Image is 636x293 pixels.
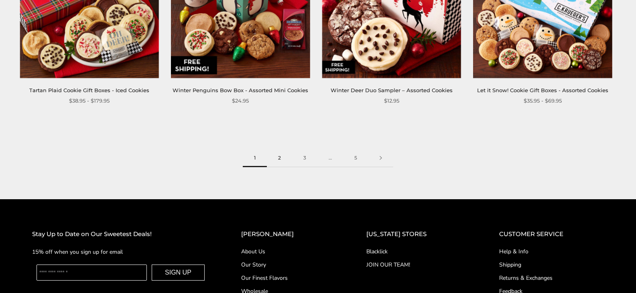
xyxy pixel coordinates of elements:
[241,247,334,256] a: About Us
[477,87,608,93] a: Let it Snow! Cookie Gift Boxes - Assorted Cookies
[173,87,308,93] a: Winter Penguins Bow Box - Assorted Mini Cookies
[243,149,267,167] span: 1
[317,149,343,167] span: …
[232,97,249,105] span: $24.95
[32,247,209,257] p: 15% off when you sign up for email
[331,87,453,93] a: Winter Deer Duo Sampler – Assorted Cookies
[366,261,467,269] a: JOIN OUR TEAM!
[343,149,368,167] a: 5
[69,97,110,105] span: $38.95 - $179.95
[241,229,334,239] h2: [PERSON_NAME]
[368,149,393,167] a: Next page
[267,149,292,167] a: 2
[37,265,147,281] input: Enter your email
[152,265,205,281] button: SIGN UP
[499,274,604,282] a: Returns & Exchanges
[366,229,467,239] h2: [US_STATE] STORES
[384,97,399,105] span: $12.95
[32,229,209,239] h2: Stay Up to Date on Our Sweetest Deals!
[241,261,334,269] a: Our Story
[29,87,149,93] a: Tartan Plaid Cookie Gift Boxes - Iced Cookies
[524,97,562,105] span: $35.95 - $69.95
[241,274,334,282] a: Our Finest Flavors
[499,261,604,269] a: Shipping
[366,247,467,256] a: Blacklick
[499,229,604,239] h2: CUSTOMER SERVICE
[499,247,604,256] a: Help & Info
[292,149,317,167] a: 3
